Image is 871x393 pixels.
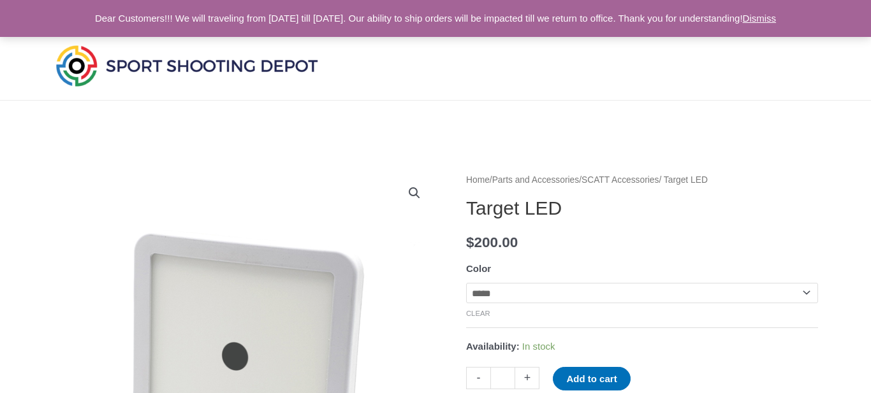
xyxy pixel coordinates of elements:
[490,367,515,389] input: Product quantity
[515,367,539,389] a: +
[743,13,777,24] a: Dismiss
[582,175,659,185] a: SCATT Accessories
[466,175,490,185] a: Home
[492,175,580,185] a: Parts and Accessories
[466,263,491,274] label: Color
[466,234,474,250] span: $
[466,234,518,250] bdi: 200.00
[466,172,818,189] nav: Breadcrumb
[466,310,490,317] a: Clear options
[403,182,426,204] a: View full-screen image gallery
[53,42,321,89] img: Sport Shooting Depot
[522,341,555,352] span: In stock
[466,341,520,352] span: Availability:
[466,197,818,220] h1: Target LED
[466,367,490,389] a: -
[553,367,630,390] button: Add to cart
